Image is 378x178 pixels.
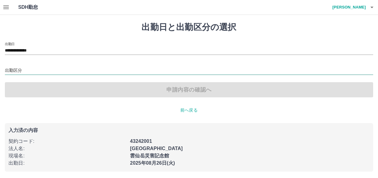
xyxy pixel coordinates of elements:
[9,152,126,160] p: 現場名 :
[9,145,126,152] p: 法人名 :
[5,107,373,113] p: 前へ戻る
[130,160,175,166] b: 2025年08月26日(火)
[9,160,126,167] p: 出勤日 :
[130,153,169,158] b: 雲仙岳災害記念館
[130,139,152,144] b: 43242001
[130,146,183,151] b: [GEOGRAPHIC_DATA]
[5,42,15,46] label: 出勤日
[9,138,126,145] p: 契約コード :
[9,128,369,133] p: 入力済の内容
[5,22,373,32] h1: 出勤日と出勤区分の選択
